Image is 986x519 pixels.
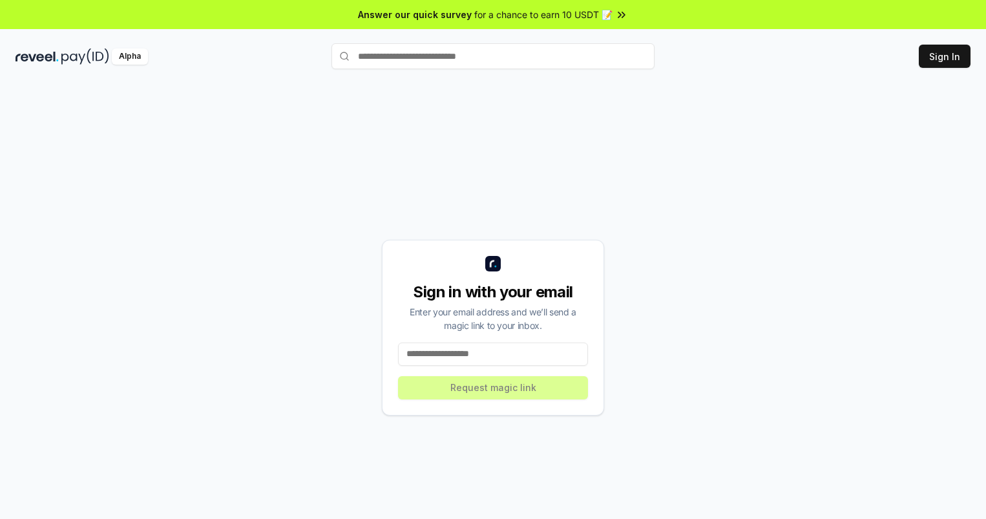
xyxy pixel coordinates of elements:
img: logo_small [485,256,501,271]
img: reveel_dark [16,48,59,65]
div: Sign in with your email [398,282,588,302]
button: Sign In [919,45,970,68]
div: Alpha [112,48,148,65]
span: Answer our quick survey [358,8,472,21]
div: Enter your email address and we’ll send a magic link to your inbox. [398,305,588,332]
span: for a chance to earn 10 USDT 📝 [474,8,613,21]
img: pay_id [61,48,109,65]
